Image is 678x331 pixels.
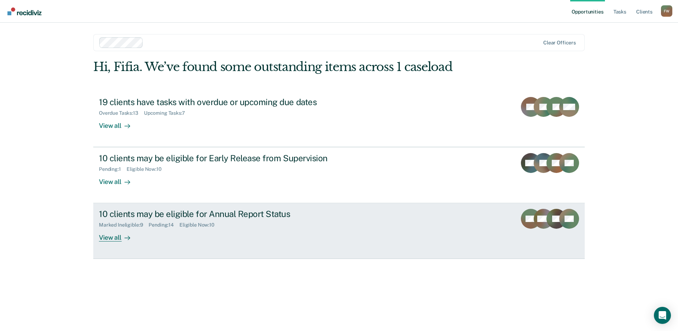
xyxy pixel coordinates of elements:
[543,40,576,46] div: Clear officers
[149,222,179,228] div: Pending : 14
[661,5,672,17] button: Profile dropdown button
[179,222,220,228] div: Eligible Now : 10
[99,110,144,116] div: Overdue Tasks : 13
[661,5,672,17] div: F W
[99,209,348,219] div: 10 clients may be eligible for Annual Report Status
[7,7,41,15] img: Recidiviz
[99,222,149,228] div: Marked Ineligible : 9
[144,110,191,116] div: Upcoming Tasks : 7
[93,91,585,147] a: 19 clients have tasks with overdue or upcoming due datesOverdue Tasks:13Upcoming Tasks:7View all
[654,307,671,324] div: Open Intercom Messenger
[93,60,487,74] div: Hi, Fifia. We’ve found some outstanding items across 1 caseload
[93,203,585,259] a: 10 clients may be eligible for Annual Report StatusMarked Ineligible:9Pending:14Eligible Now:10Vi...
[99,97,348,107] div: 19 clients have tasks with overdue or upcoming due dates
[99,116,139,130] div: View all
[99,166,127,172] div: Pending : 1
[99,172,139,186] div: View all
[99,228,139,242] div: View all
[99,153,348,163] div: 10 clients may be eligible for Early Release from Supervision
[127,166,167,172] div: Eligible Now : 10
[93,147,585,203] a: 10 clients may be eligible for Early Release from SupervisionPending:1Eligible Now:10View all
